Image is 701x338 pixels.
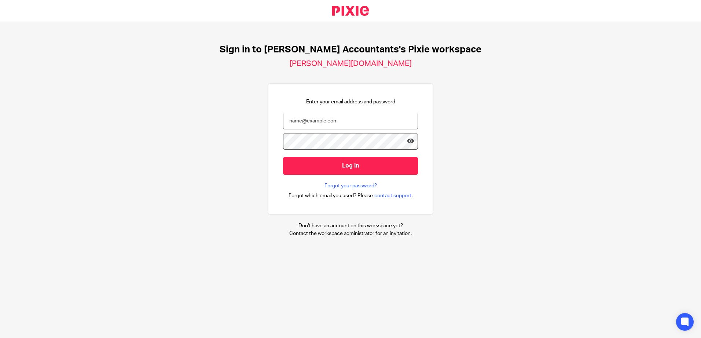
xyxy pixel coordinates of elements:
[289,230,412,237] p: Contact the workspace administrator for an invitation.
[374,192,411,199] span: contact support
[289,192,373,199] span: Forgot which email you used? Please
[324,182,377,190] a: Forgot your password?
[289,191,413,200] div: .
[283,113,418,129] input: name@example.com
[290,59,412,69] h2: [PERSON_NAME][DOMAIN_NAME]
[283,157,418,175] input: Log in
[220,44,481,55] h1: Sign in to [PERSON_NAME] Accountants's Pixie workspace
[306,98,395,106] p: Enter your email address and password
[289,222,412,229] p: Don't have an account on this workspace yet?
